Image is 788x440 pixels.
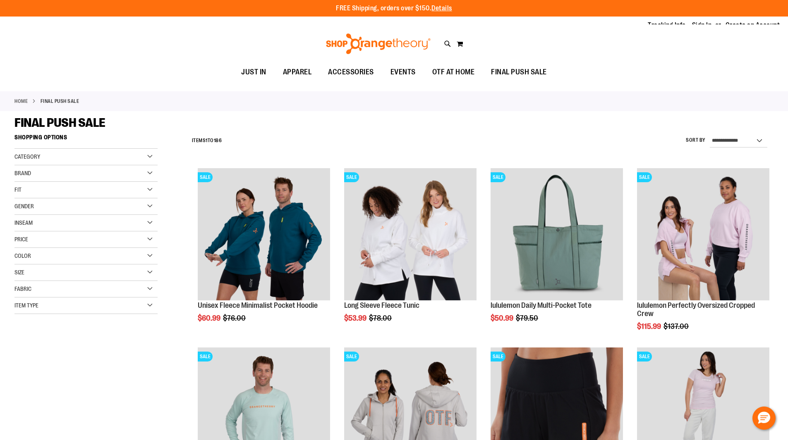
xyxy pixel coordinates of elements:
span: $79.50 [516,314,539,322]
img: Unisex Fleece Minimalist Pocket Hoodie [198,168,330,300]
span: Item Type [14,302,38,309]
a: Long Sleeve Fleece Tunic [344,301,419,309]
a: Unisex Fleece Minimalist Pocket Hoodie [198,301,318,309]
img: lululemon Daily Multi-Pocket Tote [491,168,623,300]
a: ACCESSORIES [320,63,382,82]
span: $76.00 [223,314,247,322]
span: FINAL PUSH SALE [14,116,105,130]
p: FREE Shipping, orders over $150. [336,4,452,13]
span: JUST IN [241,63,266,81]
span: $53.99 [344,314,368,322]
span: OTF AT HOME [432,63,475,81]
a: lululemon Perfectly Oversized Cropped Crew [637,301,755,318]
span: 1 [206,138,208,143]
a: OTF AT HOME [424,63,483,82]
strong: Shopping Options [14,130,158,149]
span: Brand [14,170,31,176]
span: SALE [344,172,359,182]
a: lululemon Daily Multi-Pocket ToteSALE [491,168,623,302]
span: Color [14,252,31,259]
span: $78.00 [369,314,393,322]
a: APPAREL [275,63,320,82]
img: Shop Orangetheory [325,33,432,54]
span: $115.99 [637,322,662,331]
span: Inseam [14,219,33,226]
span: SALE [198,352,213,362]
span: Size [14,269,24,276]
span: SALE [491,172,505,182]
a: FINAL PUSH SALE [483,63,555,81]
div: product [486,164,627,343]
a: Home [14,98,28,105]
a: Unisex Fleece Minimalist Pocket HoodieSALE [198,168,330,302]
img: Product image for Fleece Long Sleeve [344,168,477,300]
a: Tracking Info [648,21,686,30]
a: Details [431,5,452,12]
span: EVENTS [390,63,416,81]
strong: FINAL PUSH SALE [41,98,79,105]
h2: Items to [192,134,222,147]
a: EVENTS [382,63,424,82]
a: Product image for Fleece Long SleeveSALE [344,168,477,302]
span: SALE [491,352,505,362]
span: $137.00 [663,322,690,331]
span: SALE [637,352,652,362]
div: product [340,164,481,343]
a: lululemon Perfectly Oversized Cropped CrewSALE [637,168,769,302]
a: Sign In [692,21,712,30]
div: product [633,164,774,351]
span: FINAL PUSH SALE [491,63,547,81]
span: Category [14,153,40,160]
span: Price [14,236,28,243]
span: Gender [14,203,34,209]
button: Hello, have a question? Let’s chat. [752,407,776,430]
span: ACCESSORIES [328,63,374,81]
span: 186 [214,138,222,143]
span: APPAREL [283,63,312,81]
a: lululemon Daily Multi-Pocket Tote [491,301,592,309]
span: $60.99 [198,314,222,322]
a: Create an Account [726,21,780,30]
img: lululemon Perfectly Oversized Cropped Crew [637,168,769,300]
label: Sort By [686,137,706,144]
span: SALE [637,172,652,182]
span: $50.99 [491,314,515,322]
span: SALE [198,172,213,182]
span: SALE [344,352,359,362]
span: Fit [14,186,22,193]
a: JUST IN [233,63,275,82]
span: Fabric [14,285,31,292]
div: product [194,164,334,343]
